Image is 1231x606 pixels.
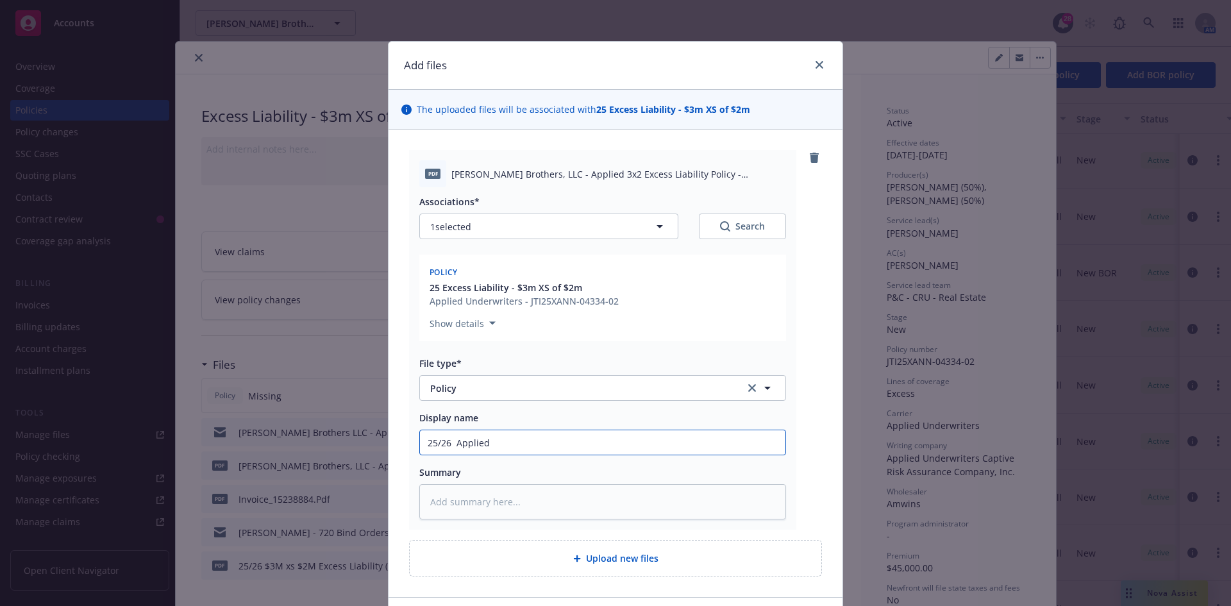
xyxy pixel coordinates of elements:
span: Upload new files [586,551,658,565]
span: Display name [419,412,478,424]
input: Add display name here... [420,430,785,455]
div: Upload new files [409,540,822,577]
button: Policyclear selection [419,375,786,401]
span: Policy [430,382,727,395]
a: clear selection [744,380,760,396]
span: Summary [419,466,461,478]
